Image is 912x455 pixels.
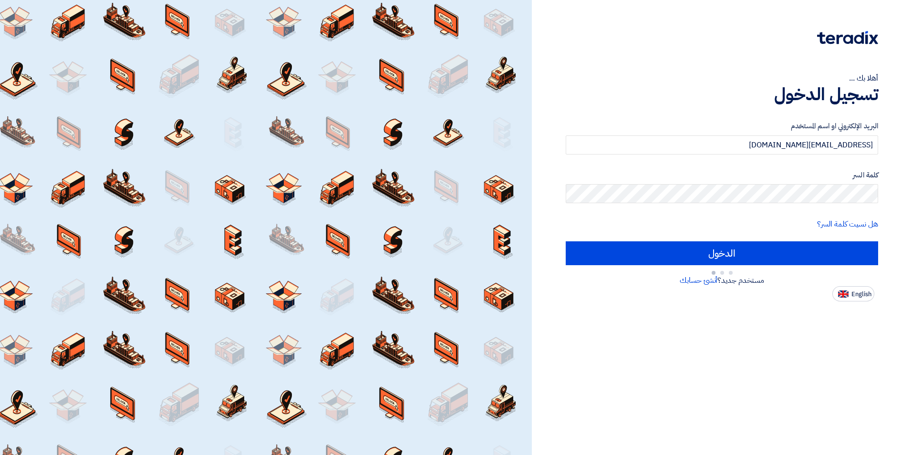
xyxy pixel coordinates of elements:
a: هل نسيت كلمة السر؟ [817,218,878,230]
h1: تسجيل الدخول [566,84,878,105]
button: English [832,286,874,301]
div: أهلا بك ... [566,72,878,84]
img: Teradix logo [817,31,878,44]
label: كلمة السر [566,170,878,181]
input: الدخول [566,241,878,265]
label: البريد الإلكتروني او اسم المستخدم [566,121,878,132]
div: مستخدم جديد؟ [566,275,878,286]
input: أدخل بريد العمل الإلكتروني او اسم المستخدم الخاص بك ... [566,135,878,155]
span: English [851,291,871,298]
a: أنشئ حسابك [680,275,717,286]
img: en-US.png [838,290,849,298]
